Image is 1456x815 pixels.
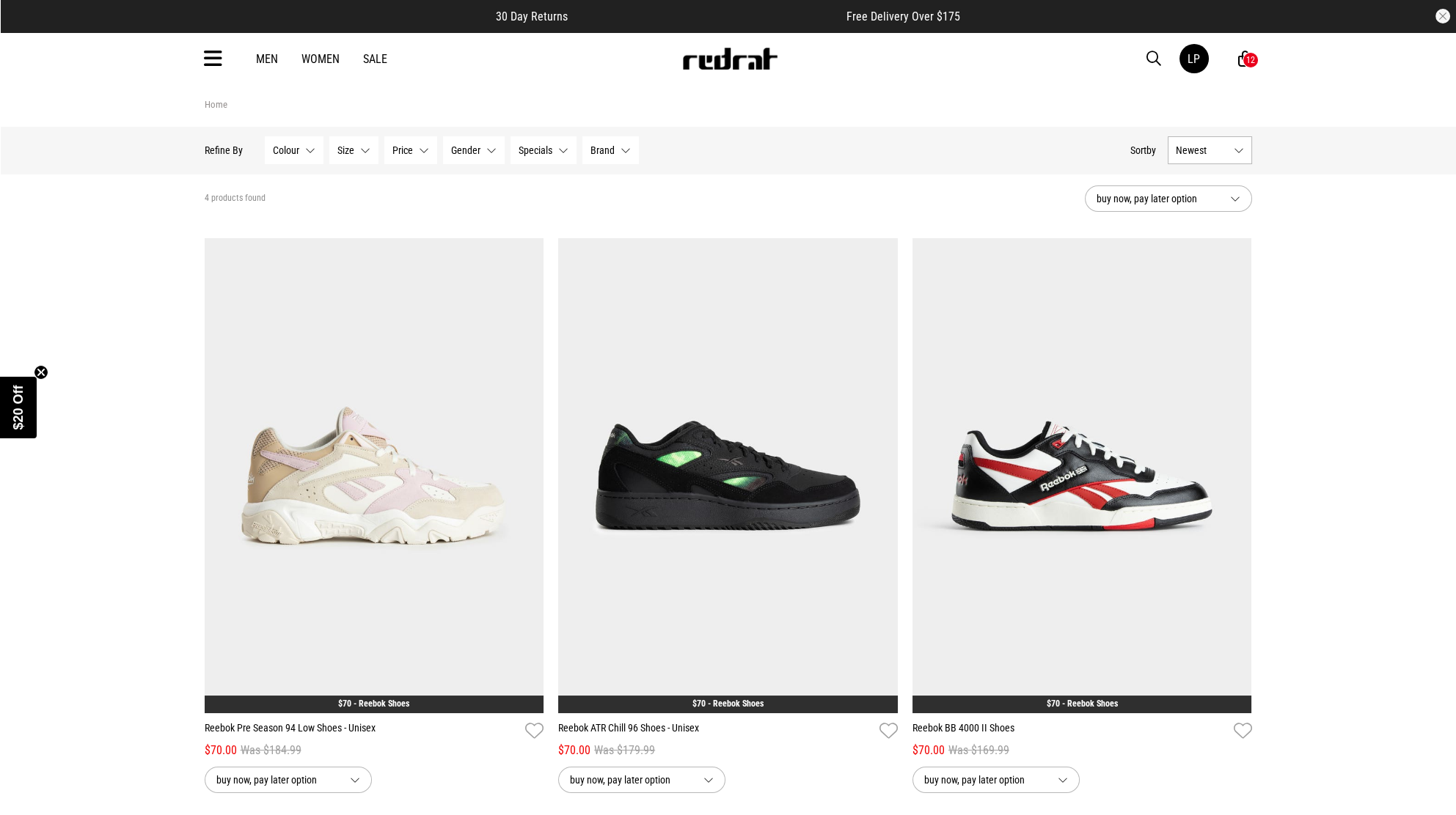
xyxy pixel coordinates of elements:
button: Newest [1168,136,1252,164]
a: $70 - Reebok Shoes [1047,698,1118,709]
img: Redrat logo [681,48,778,70]
span: Was $184.99 [241,742,301,759]
span: Was $179.99 [594,742,655,759]
a: Men [256,52,278,66]
span: Was $169.99 [948,742,1009,759]
a: Home [205,99,227,110]
img: Reebok Pre Season 94 Low Shoes - Unisex in White [205,238,544,713]
span: buy now, pay later option [570,771,692,789]
iframe: Customer reviews powered by Trustpilot [597,9,817,23]
img: Reebok Atr Chill 96 Shoes - Unisex in Black [558,238,898,713]
button: buy now, pay later option [912,767,1080,793]
button: Price [384,136,437,164]
button: Close teaser [34,365,48,380]
span: Free Delivery Over $175 [846,10,960,23]
a: $70 - Reebok Shoes [338,698,409,709]
button: Open LiveChat chat widget [12,6,56,50]
span: Newest [1176,144,1228,156]
span: Colour [273,144,299,156]
div: 12 [1246,55,1255,65]
span: Price [392,144,413,156]
button: Brand [582,136,639,164]
button: Specials [511,136,577,164]
button: buy now, pay later option [558,767,725,793]
span: Brand [590,144,615,156]
span: $20 Off [11,385,26,429]
a: $70 - Reebok Shoes [692,698,764,709]
span: $70.00 [912,742,945,759]
button: Colour [265,136,323,164]
a: 12 [1238,51,1252,67]
span: $70.00 [558,742,590,759]
p: Refine By [205,144,243,156]
img: Reebok Bb 4000 Ii Shoes in Black [912,238,1252,713]
button: buy now, pay later option [1085,185,1252,212]
span: 4 products found [205,193,266,204]
span: $70.00 [205,742,237,759]
div: LP [1188,52,1200,66]
span: 30 Day Returns [496,10,568,23]
span: buy now, pay later option [1097,190,1218,207]
button: Gender [443,136,505,164]
button: Sortby [1130,141,1156,159]
span: Specials [519,144,552,156]
button: Size [329,136,378,164]
a: Women [301,52,340,66]
span: buy now, pay later option [924,771,1046,789]
span: Size [337,144,354,156]
a: Reebok BB 4000 II Shoes [912,720,1228,742]
a: Reebok Pre Season 94 Low Shoes - Unisex [205,720,520,742]
span: buy now, pay later option [216,771,338,789]
span: by [1146,144,1156,156]
button: buy now, pay later option [205,767,372,793]
a: Sale [363,52,387,66]
a: Reebok ATR Chill 96 Shoes - Unisex [558,720,874,742]
span: Gender [451,144,480,156]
